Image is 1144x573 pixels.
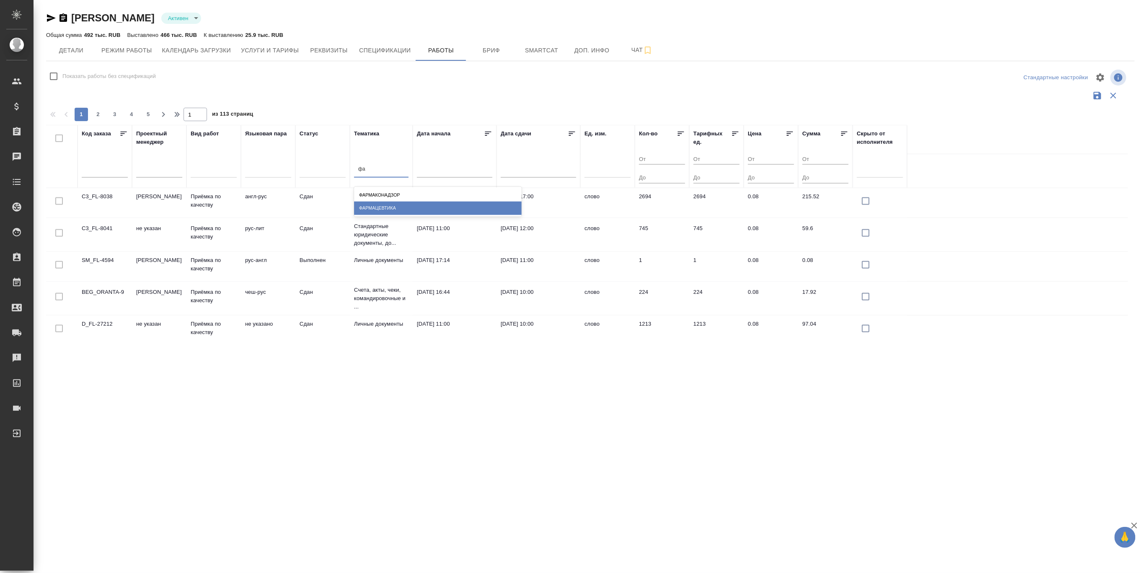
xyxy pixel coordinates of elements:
td: C3_FL-8041 [78,220,132,249]
button: Скопировать ссылку [58,13,68,23]
td: [PERSON_NAME] [132,252,186,281]
td: [DATE] 10:00 [497,284,580,313]
td: 1 [635,252,689,281]
button: 🙏 [1115,527,1136,548]
td: D_FL-27212 [78,316,132,345]
button: 3 [108,108,122,121]
span: 2 [91,110,105,119]
div: Вид работ [191,130,219,138]
td: [DATE] 17:00 [497,188,580,218]
button: 4 [125,108,138,121]
td: 1213 [635,316,689,345]
div: Кол-во [639,130,658,138]
div: Цена [748,130,762,138]
p: Стандартные юридические документы, до... [354,222,409,247]
td: 1213 [689,316,744,345]
td: слово [580,284,635,313]
td: [DATE] 11:00 [413,316,497,345]
td: 0.08 [744,188,798,218]
p: 25.9 тыс. RUB [245,32,283,38]
td: слово [580,252,635,281]
div: Тарифных ед. [694,130,731,146]
div: Статус [300,130,318,138]
td: 0.08 [744,220,798,249]
td: слово [580,316,635,345]
button: Скопировать ссылку для ЯМессенджера [46,13,56,23]
div: Сумма [802,130,820,138]
span: Показать работы без спецификаций [62,72,156,80]
div: Код заказа [82,130,111,138]
span: Календарь загрузки [162,45,231,56]
td: [DATE] 11:00 [497,252,580,281]
span: 🙏 [1118,529,1132,546]
span: Настроить таблицу [1090,67,1110,88]
td: [DATE] 11:00 [413,220,497,249]
span: Детали [51,45,91,56]
p: 466 тыс. RUB [160,32,197,38]
p: Приёмка по качеству [191,192,237,209]
div: Фармаконадзор [354,189,522,202]
button: 2 [91,108,105,121]
span: 4 [125,110,138,119]
td: Выполнен [295,252,350,281]
td: [DATE] 10:00 [497,316,580,345]
td: не указан [132,220,186,249]
span: 5 [142,110,155,119]
div: Ед. изм. [585,130,607,138]
td: Сдан [295,316,350,345]
p: Приёмка по качеству [191,256,237,273]
span: Режим работы [101,45,152,56]
td: [DATE] 17:14 [413,252,497,281]
div: Языковая пара [245,130,287,138]
span: Услуги и тарифы [241,45,299,56]
button: Сбросить фильтры [1105,88,1121,104]
td: 17.92 [798,284,853,313]
td: 0.08 [744,252,798,281]
p: Приёмка по качеству [191,288,237,305]
div: Активен [161,13,201,24]
span: Работы [421,45,461,56]
div: split button [1022,71,1090,84]
svg: Подписаться [643,45,653,55]
div: Скрыто от исполнителя [857,130,903,146]
td: 745 [635,220,689,249]
span: 3 [108,110,122,119]
button: 5 [142,108,155,121]
td: Сдан [295,220,350,249]
td: рус-англ [241,252,295,281]
span: Бриф [471,45,512,56]
td: чеш-рус [241,284,295,313]
td: рус-лит [241,220,295,249]
td: 97.04 [798,316,853,345]
td: BEG_ORANTA-9 [78,284,132,313]
span: Посмотреть информацию [1110,70,1128,86]
p: К выставлению [204,32,245,38]
td: [PERSON_NAME] [132,284,186,313]
div: Тематика [354,130,379,138]
td: 745 [689,220,744,249]
td: C3_FL-8038 [78,188,132,218]
span: Чат [622,45,663,55]
span: Спецификации [359,45,411,56]
p: Личные документы [354,256,409,264]
p: Счета, акты, чеки, командировочные и ... [354,286,409,311]
td: не указан [132,316,186,345]
td: [PERSON_NAME] [132,188,186,218]
span: Доп. инфо [572,45,612,56]
td: [DATE] 12:00 [497,220,580,249]
td: SM_FL-4594 [78,252,132,281]
td: 59.6 [798,220,853,249]
p: Общая сумма [46,32,84,38]
td: 224 [635,284,689,313]
td: 2694 [635,188,689,218]
span: Реквизиты [309,45,349,56]
a: [PERSON_NAME] [71,12,155,23]
p: Приёмка по качеству [191,320,237,337]
p: 492 тыс. RUB [84,32,120,38]
p: Приёмка по качеству [191,224,237,241]
td: англ-рус [241,188,295,218]
td: 0.08 [744,284,798,313]
td: 1 [689,252,744,281]
p: Выставлено [127,32,161,38]
td: слово [580,220,635,249]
